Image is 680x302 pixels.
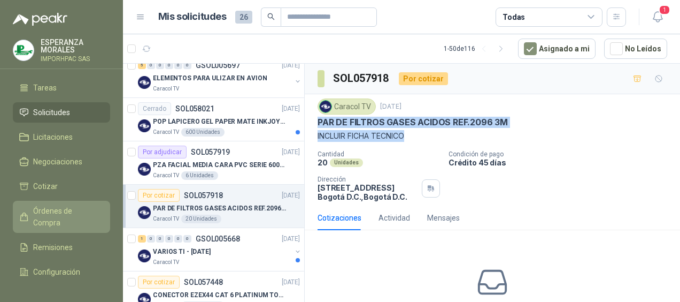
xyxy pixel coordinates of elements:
[153,258,179,267] p: Caracol TV
[13,237,110,258] a: Remisiones
[282,147,300,157] p: [DATE]
[153,117,286,127] p: POP LAPICERO GEL PAPER MATE INKJOY 0.7 (Revisar el adjunto)
[380,102,401,112] p: [DATE]
[153,73,267,84] p: ELEMENTOS PARA ULIZAR EN AVION
[153,203,286,214] p: PAR DE FILTROS GASES ACIDOS REF.2096 3M
[235,11,252,24] span: 26
[138,189,180,202] div: Por cotizar
[191,148,230,156] p: SOL057919
[318,183,418,201] p: [STREET_ADDRESS] Bogotá D.C. , Bogotá D.C.
[427,212,460,224] div: Mensajes
[13,176,110,197] a: Cotizar
[196,235,240,243] p: GSOL005668
[33,107,70,118] span: Solicitudes
[184,192,223,199] p: SOL057918
[33,180,58,192] span: Cotizar
[282,61,300,71] p: [DATE]
[659,5,670,15] span: 1
[282,234,300,244] p: [DATE]
[174,235,182,243] div: 0
[604,39,667,59] button: No Leídos
[181,171,218,180] div: 6 Unidades
[147,235,155,243] div: 0
[318,158,328,167] p: 20
[318,99,376,115] div: Caracol TV
[138,235,146,243] div: 1
[449,158,676,167] p: Crédito 45 días
[333,70,390,87] h3: SOL057918
[174,62,182,69] div: 0
[138,250,151,262] img: Company Logo
[147,62,155,69] div: 0
[138,76,151,89] img: Company Logo
[320,101,331,112] img: Company Logo
[138,276,180,289] div: Por cotizar
[318,130,667,142] p: INCLUIR FICHA TECNICO
[153,290,286,300] p: CONECTOR EZEX44 CAT 6 PLATINUM TOOLS
[181,215,221,223] div: 20 Unidades
[138,102,171,115] div: Cerrado
[33,241,73,253] span: Remisiones
[518,39,596,59] button: Asignado a mi
[399,72,448,85] div: Por cotizar
[153,171,179,180] p: Caracol TV
[648,7,667,27] button: 1
[267,13,275,20] span: search
[33,266,80,278] span: Configuración
[330,158,363,167] div: Unidades
[13,152,110,172] a: Negociaciones
[33,131,73,143] span: Licitaciones
[165,235,173,243] div: 0
[378,212,410,224] div: Actividad
[138,232,302,267] a: 1 0 0 0 0 0 GSOL005668[DATE] Company LogoVARIOS TI - [DATE]Caracol TV
[153,85,179,93] p: Caracol TV
[183,62,191,69] div: 0
[13,102,110,123] a: Solicitudes
[123,98,304,141] a: CerradoSOL058021[DATE] Company LogoPOP LAPICERO GEL PAPER MATE INKJOY 0.7 (Revisar el adjunto)Car...
[503,11,525,23] div: Todas
[138,163,151,176] img: Company Logo
[41,39,110,54] p: ESPERANZA MORALES
[13,40,34,61] img: Company Logo
[13,201,110,233] a: Órdenes de Compra
[138,146,187,158] div: Por adjudicar
[282,277,300,288] p: [DATE]
[123,185,304,228] a: Por cotizarSOL057918[DATE] Company LogoPAR DE FILTROS GASES ACIDOS REF.2096 3MCaracol TV20 Unidades
[165,62,173,69] div: 0
[13,127,110,147] a: Licitaciones
[318,117,508,128] p: PAR DE FILTROS GASES ACIDOS REF.2096 3M
[449,150,676,158] p: Condición de pago
[158,9,227,25] h1: Mis solicitudes
[153,128,179,137] p: Caracol TV
[13,13,67,26] img: Logo peakr
[282,104,300,114] p: [DATE]
[282,191,300,201] p: [DATE]
[138,62,146,69] div: 5
[175,105,214,112] p: SOL058021
[318,176,418,183] p: Dirección
[153,247,211,257] p: VARIOS TI - [DATE]
[196,62,240,69] p: GSOL005697
[33,205,100,229] span: Órdenes de Compra
[138,59,302,93] a: 5 0 0 0 0 0 GSOL005697[DATE] Company LogoELEMENTOS PARA ULIZAR EN AVIONCaracol TV
[138,206,151,219] img: Company Logo
[184,278,223,286] p: SOL057448
[33,82,57,94] span: Tareas
[183,235,191,243] div: 0
[33,156,82,168] span: Negociaciones
[123,141,304,185] a: Por adjudicarSOL057919[DATE] Company LogoPZA FACIAL MEDIA CARA PVC SERIE 6000 3MCaracol TV6 Unidades
[181,128,225,137] div: 600 Unidades
[156,62,164,69] div: 0
[153,160,286,170] p: PZA FACIAL MEDIA CARA PVC SERIE 6000 3M
[138,119,151,132] img: Company Logo
[13,78,110,98] a: Tareas
[318,212,361,224] div: Cotizaciones
[444,40,509,57] div: 1 - 50 de 116
[318,150,440,158] p: Cantidad
[156,235,164,243] div: 0
[13,262,110,282] a: Configuración
[153,215,179,223] p: Caracol TV
[41,56,110,62] p: IMPORHPAC SAS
